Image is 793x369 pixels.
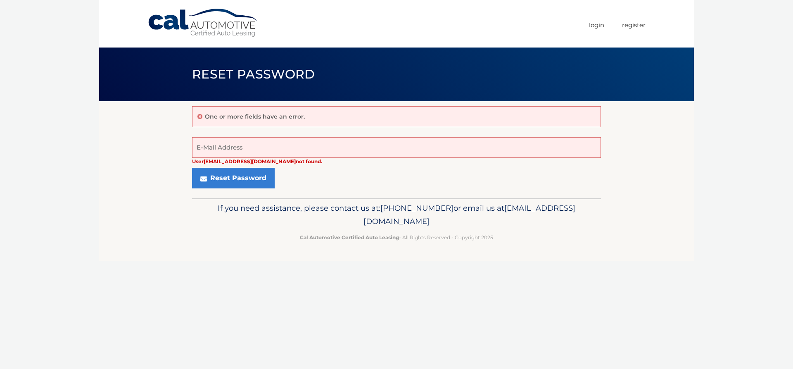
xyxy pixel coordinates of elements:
[300,234,399,240] strong: Cal Automotive Certified Auto Leasing
[622,18,646,32] a: Register
[192,168,275,188] button: Reset Password
[197,202,596,228] p: If you need assistance, please contact us at: or email us at
[192,158,322,164] strong: User [EMAIL_ADDRESS][DOMAIN_NAME] not found.
[197,233,596,242] p: - All Rights Reserved - Copyright 2025
[363,203,575,226] span: [EMAIL_ADDRESS][DOMAIN_NAME]
[192,137,601,158] input: E-Mail Address
[205,113,305,120] p: One or more fields have an error.
[192,67,315,82] span: Reset Password
[589,18,604,32] a: Login
[147,8,259,38] a: Cal Automotive
[380,203,453,213] span: [PHONE_NUMBER]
